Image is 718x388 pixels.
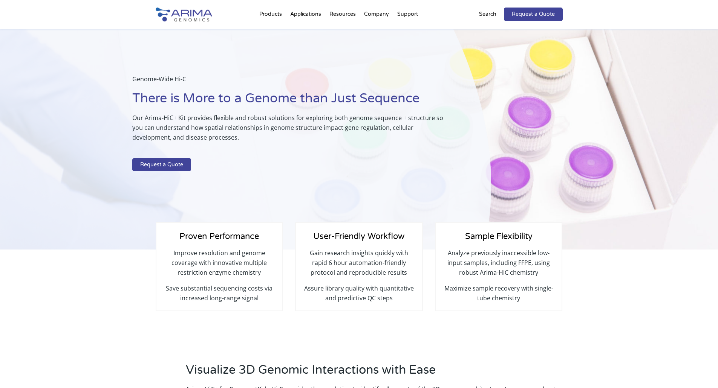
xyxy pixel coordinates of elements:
[156,8,212,21] img: Arima-Genomics-logo
[313,231,404,241] span: User-Friendly Workflow
[132,158,191,172] a: Request a Quote
[504,8,563,21] a: Request a Quote
[186,362,563,384] h2: Visualize 3D Genomic Interactions with Ease
[443,283,554,303] p: Maximize sample recovery with single-tube chemistry
[465,231,533,241] span: Sample Flexibility
[164,248,275,283] p: Improve resolution and genome coverage with innovative multiple restriction enzyme chemistry
[443,248,554,283] p: Analyze previously inaccessible low-input samples, including FFPE, using robust Arima-HiC chemistry
[132,113,453,148] p: Our Arima-HiC+ Kit provides flexible and robust solutions for exploring both genome sequence + st...
[132,90,453,113] h1: There is More to a Genome than Just Sequence
[479,9,496,19] p: Search
[132,74,453,90] p: Genome-Wide Hi-C
[303,283,414,303] p: Assure library quality with quantitative and predictive QC steps
[179,231,259,241] span: Proven Performance
[303,248,414,283] p: Gain research insights quickly with rapid 6 hour automation-friendly protocol and reproducible re...
[164,283,275,303] p: Save substantial sequencing costs via increased long-range signal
